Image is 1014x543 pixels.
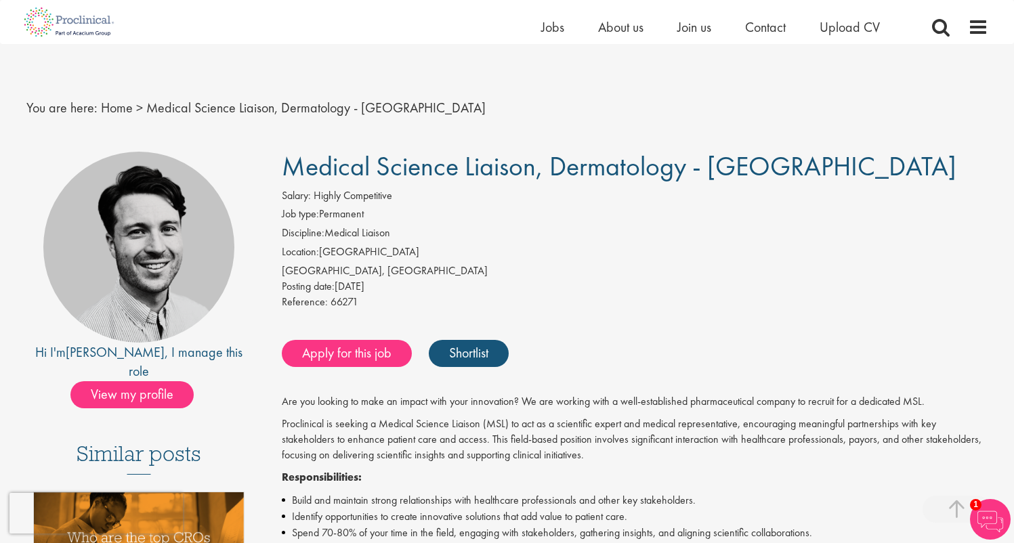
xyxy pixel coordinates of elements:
[70,381,194,408] span: View my profile
[282,207,988,225] li: Permanent
[820,18,880,36] a: Upload CV
[282,279,988,295] div: [DATE]
[282,207,319,222] label: Job type:
[136,99,143,116] span: >
[282,525,988,541] li: Spend 70-80% of your time in the field, engaging with stakeholders, gathering insights, and align...
[282,279,335,293] span: Posting date:
[282,470,362,484] strong: Responsibilities:
[43,152,234,343] img: imeage of recruiter Thomas Pinnock
[541,18,564,36] a: Jobs
[9,493,183,534] iframe: reCAPTCHA
[70,384,207,401] a: View my profile
[282,416,988,463] p: Proclinical is seeking a Medical Science Liaison (MSL) to act as a scientific expert and medical ...
[77,442,201,475] h3: Similar posts
[282,295,328,310] label: Reference:
[282,188,311,204] label: Salary:
[66,343,165,361] a: [PERSON_NAME]
[146,99,486,116] span: Medical Science Liaison, Dermatology - [GEOGRAPHIC_DATA]
[282,492,988,508] li: Build and maintain strong relationships with healthcare professionals and other key stakeholders.
[282,244,988,263] li: [GEOGRAPHIC_DATA]
[282,340,412,367] a: Apply for this job
[282,263,988,279] div: [GEOGRAPHIC_DATA], [GEOGRAPHIC_DATA]
[598,18,643,36] a: About us
[26,99,98,116] span: You are here:
[282,394,988,410] p: Are you looking to make an impact with your innovation? We are working with a well-established ph...
[282,225,988,244] li: Medical Liaison
[26,343,252,381] div: Hi I'm , I manage this role
[101,99,133,116] a: breadcrumb link
[314,188,392,202] span: Highly Competitive
[282,244,319,260] label: Location:
[331,295,358,309] span: 66271
[282,149,956,183] span: Medical Science Liaison, Dermatology - [GEOGRAPHIC_DATA]
[429,340,509,367] a: Shortlist
[745,18,786,36] a: Contact
[677,18,711,36] a: Join us
[282,508,988,525] li: Identify opportunities to create innovative solutions that add value to patient care.
[282,225,324,241] label: Discipline:
[970,499,1011,540] img: Chatbot
[970,499,981,511] span: 1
